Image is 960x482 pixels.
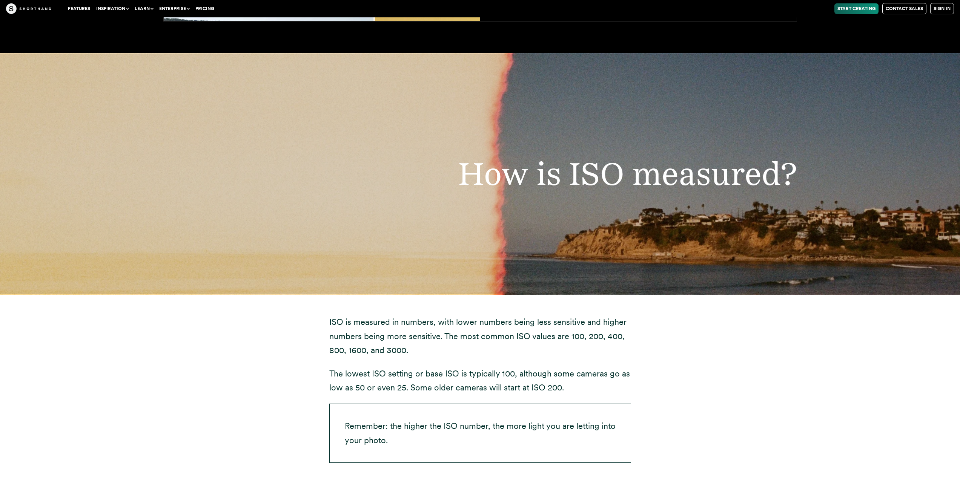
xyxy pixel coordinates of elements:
button: Inspiration [93,3,132,14]
h2: How is ISO measured? [425,158,812,190]
img: The Craft [6,3,51,14]
p: Remember: the higher the ISO number, the more light you are letting into your photo. [329,404,631,463]
a: Sign in [930,3,954,14]
p: The lowest ISO setting or base ISO is typically 100, although some cameras go as low as 50 or eve... [329,367,631,395]
a: Features [65,3,93,14]
p: ISO is measured in numbers, with lower numbers being less sensitive and higher numbers being more... [329,315,631,357]
a: Start Creating [834,3,879,14]
a: Pricing [192,3,217,14]
button: Learn [132,3,156,14]
a: Contact Sales [882,3,926,14]
button: Enterprise [156,3,192,14]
